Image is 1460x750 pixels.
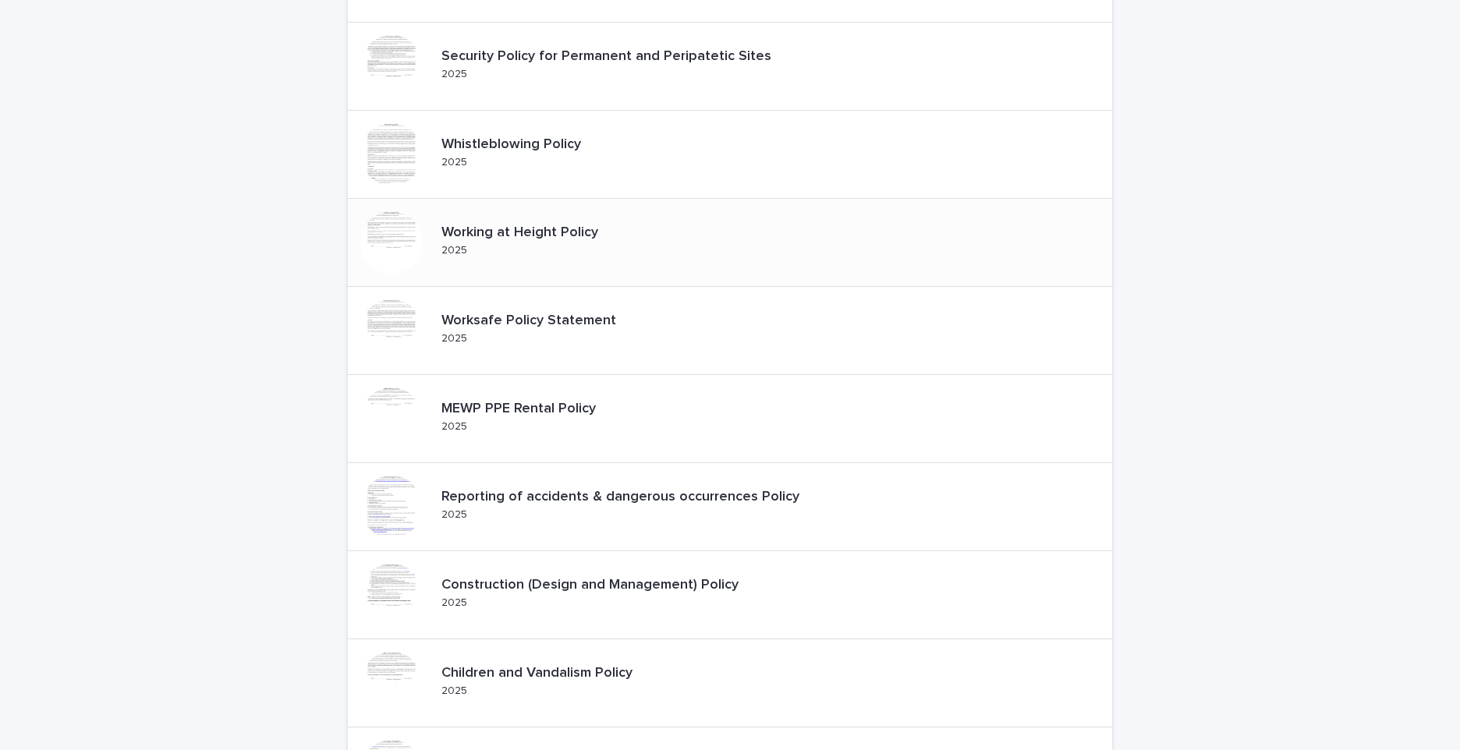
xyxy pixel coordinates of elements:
a: Children and Vandalism Policy2025 [348,639,1112,727]
p: Reporting of accidents & dangerous occurrences Policy [441,489,825,506]
p: Construction (Design and Management) Policy [441,577,764,594]
p: 2025 [441,596,467,610]
a: Construction (Design and Management) Policy2025 [348,551,1112,639]
a: MEWP PPE Rental Policy2025 [348,375,1112,463]
a: Worksafe Policy Statement2025 [348,287,1112,375]
p: Working at Height Policy [441,225,624,242]
p: Security Policy for Permanent and Peripatetic Sites [441,48,797,65]
p: Worksafe Policy Statement [441,313,642,330]
a: Working at Height Policy2025 [348,199,1112,287]
p: 2025 [441,68,467,81]
a: Security Policy for Permanent and Peripatetic Sites2025 [348,23,1112,111]
p: 2025 [441,332,467,345]
p: Whistleblowing Policy [441,136,607,154]
a: Reporting of accidents & dangerous occurrences Policy2025 [348,463,1112,551]
p: MEWP PPE Rental Policy [441,401,622,418]
p: 2025 [441,420,467,433]
a: Whistleblowing Policy2025 [348,111,1112,199]
p: 2025 [441,156,467,169]
p: 2025 [441,685,467,698]
p: 2025 [441,508,467,522]
p: 2025 [441,244,467,257]
p: Children and Vandalism Policy [441,665,658,682]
